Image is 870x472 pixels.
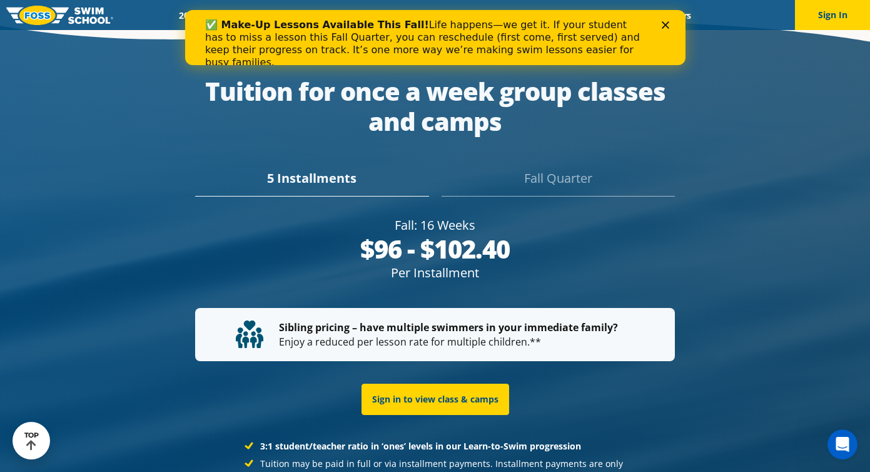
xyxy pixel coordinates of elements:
div: Tuition for once a week group classes and camps [195,76,675,136]
img: tuition-family-children.svg [236,321,263,348]
b: ✅ Make-Up Lessons Available This Fall! [20,9,244,21]
div: Life happens—we get it. If your student has to miss a lesson this Fall Quarter, you can reschedul... [20,9,460,59]
strong: Sibling pricing – have multiple swimmers in your immediate family? [279,321,618,334]
a: Schools [246,9,299,21]
a: About FOSS [408,9,478,21]
div: Fall Quarter [442,169,675,197]
div: TOP [24,431,39,451]
iframe: Intercom live chat banner [185,10,685,65]
div: Close [477,11,489,19]
p: Enjoy a reduced per lesson rate for multiple children.** [236,321,634,349]
a: Sign in to view class & camps [362,384,509,415]
iframe: Intercom live chat [827,429,857,459]
a: Swim Like [PERSON_NAME] [478,9,611,21]
a: Swim Path® Program [299,9,408,21]
img: FOSS Swim School Logo [6,6,113,25]
strong: 3:1 student/teacher ratio in ‘ones’ levels in our Learn-to-Swim progression [260,440,581,452]
div: 5 Installments [195,169,428,197]
a: 2025 Calendar [168,9,246,21]
a: Blog [610,9,650,21]
div: $96 - $102.40 [195,234,675,264]
div: Fall: 16 Weeks [195,217,675,234]
div: Per Installment [195,264,675,282]
a: Careers [650,9,702,21]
